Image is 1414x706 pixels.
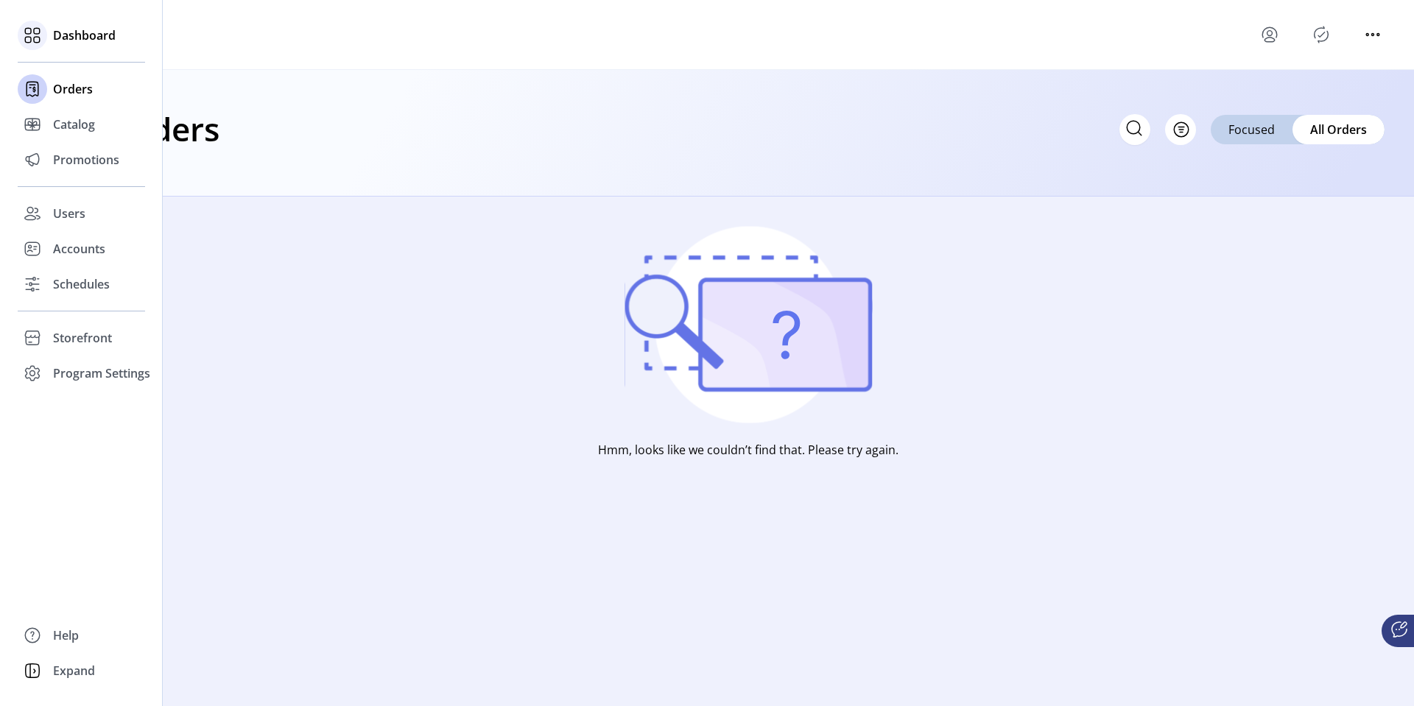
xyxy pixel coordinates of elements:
[53,205,85,222] span: Users
[53,626,79,644] span: Help
[53,151,119,169] span: Promotions
[53,116,95,133] span: Catalog
[1361,23,1385,46] button: menu
[112,103,219,155] h1: Orders
[53,240,105,258] span: Accounts
[1165,114,1196,145] button: Filter Button
[53,662,95,679] span: Expand
[53,329,112,347] span: Storefront
[1258,23,1281,46] button: menu
[1211,115,1292,144] div: Focused
[53,364,150,382] span: Program Settings
[1309,23,1333,46] button: Publisher Panel
[1310,121,1367,138] span: All Orders
[53,275,110,293] span: Schedules
[53,27,116,44] span: Dashboard
[1228,121,1275,138] span: Focused
[598,441,898,459] p: Hmm, looks like we couldn’t find that. Please try again.
[1292,115,1385,144] div: All Orders
[53,80,93,98] span: Orders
